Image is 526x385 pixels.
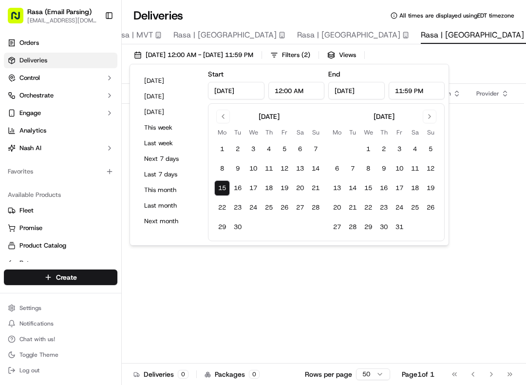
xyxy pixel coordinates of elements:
span: Rasa | MVT [112,29,153,41]
button: 28 [308,200,323,215]
span: • [81,177,84,185]
th: Wednesday [360,127,376,137]
button: Last 7 days [140,168,198,181]
span: Deliveries [19,56,47,65]
button: 10 [245,161,261,176]
th: Wednesday [245,127,261,137]
button: 23 [230,200,245,215]
th: Saturday [292,127,308,137]
th: Thursday [376,127,392,137]
img: 1736555255976-a54dd68f-1ca7-489b-9aae-adbdc363a1c4 [19,178,27,186]
input: Time [268,82,325,99]
button: 1 [214,141,230,157]
input: Date [208,82,264,99]
button: 13 [292,161,308,176]
span: [DATE] [86,177,106,185]
a: Product Catalog [8,241,113,250]
input: Got a question? Start typing here... [25,63,175,73]
input: Date [328,82,385,99]
button: Chat with us! [4,332,117,346]
button: Rasa (Email Parsing)[EMAIL_ADDRESS][DOMAIN_NAME] [4,4,101,27]
button: 29 [360,219,376,235]
button: 20 [329,200,345,215]
button: Start new chat [166,96,177,108]
span: Pylon [97,242,118,249]
span: Provider [476,90,499,97]
input: Time [389,82,445,99]
div: 0 [178,370,188,379]
button: 13 [329,180,345,196]
button: Product Catalog [4,238,117,253]
button: 11 [261,161,277,176]
img: 1736555255976-a54dd68f-1ca7-489b-9aae-adbdc363a1c4 [10,93,27,111]
button: 6 [329,161,345,176]
button: 17 [392,180,407,196]
button: Create [4,269,117,285]
span: Analytics [19,126,46,135]
p: Rows per page [305,369,352,379]
button: 6 [292,141,308,157]
th: Saturday [407,127,423,137]
button: 26 [423,200,438,215]
button: 26 [277,200,292,215]
button: Last month [140,199,198,212]
span: Engage [19,109,41,117]
span: Rasa (Email Parsing) [27,7,92,17]
button: 27 [292,200,308,215]
span: Log out [19,366,39,374]
span: • [81,151,84,159]
button: 25 [407,200,423,215]
span: Views [339,51,356,59]
button: Engage [4,105,117,121]
h1: Deliveries [133,8,183,23]
button: 4 [407,141,423,157]
span: Settings [19,304,41,312]
div: [DATE] [259,112,280,121]
span: Nash AI [19,144,41,153]
img: Liam S. [10,168,25,184]
th: Sunday [423,127,438,137]
span: Control [19,74,40,82]
span: [DATE] [86,151,106,159]
button: This week [140,121,198,135]
span: [PERSON_NAME] [30,151,79,159]
span: Returns [19,259,41,268]
button: 29 [214,219,230,235]
div: 0 [249,370,260,379]
span: Knowledge Base [19,218,75,228]
button: 10 [392,161,407,176]
button: This month [140,183,198,197]
button: 15 [214,180,230,196]
span: Orders [19,38,39,47]
label: End [328,70,340,78]
button: 20 [292,180,308,196]
button: 14 [345,180,360,196]
button: [EMAIL_ADDRESS][DOMAIN_NAME] [27,17,97,24]
button: 12 [423,161,438,176]
button: 16 [376,180,392,196]
button: Settings [4,301,117,315]
button: 14 [308,161,323,176]
a: Orders [4,35,117,51]
span: API Documentation [92,218,156,228]
a: Returns [8,259,113,268]
div: Start new chat [44,93,160,103]
button: Notifications [4,317,117,330]
span: ( 2 ) [301,51,310,59]
button: 5 [423,141,438,157]
button: 25 [261,200,277,215]
button: Fleet [4,203,117,218]
button: Toggle Theme [4,348,117,362]
button: 30 [230,219,245,235]
div: We're available if you need us! [44,103,134,111]
button: 9 [376,161,392,176]
div: Favorites [4,164,117,179]
span: Notifications [19,320,54,327]
button: 19 [423,180,438,196]
button: 3 [245,141,261,157]
th: Monday [329,127,345,137]
button: 8 [360,161,376,176]
a: 💻API Documentation [78,214,160,231]
button: 1 [360,141,376,157]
